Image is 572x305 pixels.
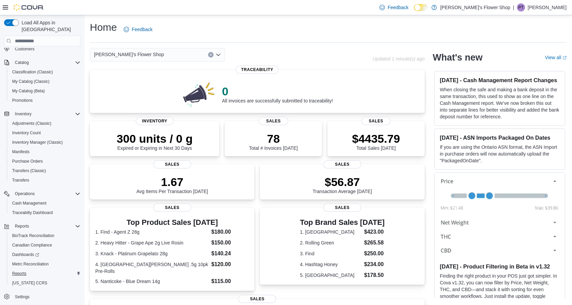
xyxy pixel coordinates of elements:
[9,96,80,104] span: Promotions
[373,56,425,62] p: Updated 1 minute(s) ago
[313,175,372,189] p: $56.87
[7,208,83,217] button: Traceabilty Dashboard
[153,160,191,168] span: Sales
[7,77,83,86] button: My Catalog (Classic)
[545,55,567,60] a: View allExternal link
[136,175,208,189] p: 1.67
[212,260,249,268] dd: $120.00
[222,85,333,98] p: 0
[12,222,32,230] button: Reports
[12,69,53,75] span: Classification (Classic)
[9,77,52,86] a: My Catalog (Classic)
[300,218,385,227] h3: Top Brand Sales [DATE]
[300,272,362,279] dt: 5. [GEOGRAPHIC_DATA]
[117,132,193,151] div: Expired or Expiring in Next 30 Days
[90,21,117,34] h1: Home
[9,157,80,165] span: Purchase Orders
[518,3,523,11] span: PT
[528,3,567,11] p: [PERSON_NAME]
[9,138,80,146] span: Inventory Manager (Classic)
[12,242,52,248] span: Canadian Compliance
[313,175,372,194] div: Transaction Average [DATE]
[7,67,83,77] button: Classification (Classic)
[9,279,50,287] a: [US_STATE] CCRS
[364,271,385,279] dd: $178.50
[352,132,400,151] div: Total Sales [DATE]
[9,148,80,156] span: Manifests
[440,3,510,11] p: [PERSON_NAME]'s Flower Shop
[9,251,42,259] a: Dashboards
[95,239,209,246] dt: 2. Heavy Hitter - Grape Ape 2g Live Rosin
[12,88,45,94] span: My Catalog (Beta)
[9,87,80,95] span: My Catalog (Beta)
[181,80,217,108] img: 0
[12,159,43,164] span: Purchase Orders
[249,132,298,151] div: Total # Invoices [DATE]
[563,56,567,60] svg: External link
[12,121,51,126] span: Adjustments (Classic)
[9,167,80,175] span: Transfers (Classic)
[12,280,47,286] span: [US_STATE] CCRS
[12,79,50,84] span: My Catalog (Classic)
[1,221,83,231] button: Reports
[9,199,49,207] a: Cash Management
[1,109,83,119] button: Inventory
[12,292,80,301] span: Settings
[95,218,249,227] h3: Top Product Sales [DATE]
[9,241,55,249] a: Canadian Compliance
[212,250,249,258] dd: $140.24
[19,19,80,33] span: Load All Apps in [GEOGRAPHIC_DATA]
[12,130,41,136] span: Inventory Count
[9,176,32,184] a: Transfers
[12,178,29,183] span: Transfers
[9,260,51,268] a: Metrc Reconciliation
[364,228,385,236] dd: $423.00
[440,134,559,141] h3: [DATE] - ASN Imports Packaged On Dates
[7,147,83,157] button: Manifests
[249,132,298,145] p: 78
[9,96,35,104] a: Promotions
[1,189,83,198] button: Operations
[323,204,361,212] span: Sales
[15,60,29,65] span: Catalog
[9,77,80,86] span: My Catalog (Classic)
[236,66,279,74] span: Traceability
[9,119,80,127] span: Adjustments (Classic)
[364,239,385,247] dd: $265.58
[9,87,48,95] a: My Catalog (Beta)
[9,209,55,217] a: Traceabilty Dashboard
[9,251,80,259] span: Dashboards
[7,250,83,259] a: Dashboards
[212,239,249,247] dd: $150.00
[9,129,80,137] span: Inventory Count
[7,259,83,269] button: Metrc Reconciliation
[15,224,29,229] span: Reports
[208,52,214,57] button: Clear input
[377,1,411,14] a: Feedback
[1,44,83,53] button: Customers
[12,110,34,118] button: Inventory
[216,52,221,57] button: Open list of options
[212,228,249,236] dd: $180.00
[440,263,559,270] h3: [DATE] - Product Filtering in Beta in v1.32
[136,117,174,125] span: Inventory
[12,271,26,276] span: Reports
[12,149,29,155] span: Manifests
[12,98,33,103] span: Promotions
[513,3,514,11] p: |
[95,261,209,275] dt: 4. [GEOGRAPHIC_DATA][PERSON_NAME] .5g 10pk Pre-Rolls
[1,292,83,302] button: Settings
[7,96,83,105] button: Promotions
[362,117,391,125] span: Sales
[300,261,362,268] dt: 4. Hashtag Honey
[323,160,361,168] span: Sales
[222,85,333,103] div: All invoices are successfully submitted to traceability!
[15,111,31,117] span: Inventory
[9,119,54,127] a: Adjustments (Classic)
[12,190,38,198] button: Operations
[94,50,164,58] span: [PERSON_NAME]'s Flower Shop
[95,250,209,257] dt: 3. Knack - Platinum Grapelato 28g
[12,58,80,67] span: Catalog
[414,4,428,11] input: Dark Mode
[9,269,29,278] a: Reports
